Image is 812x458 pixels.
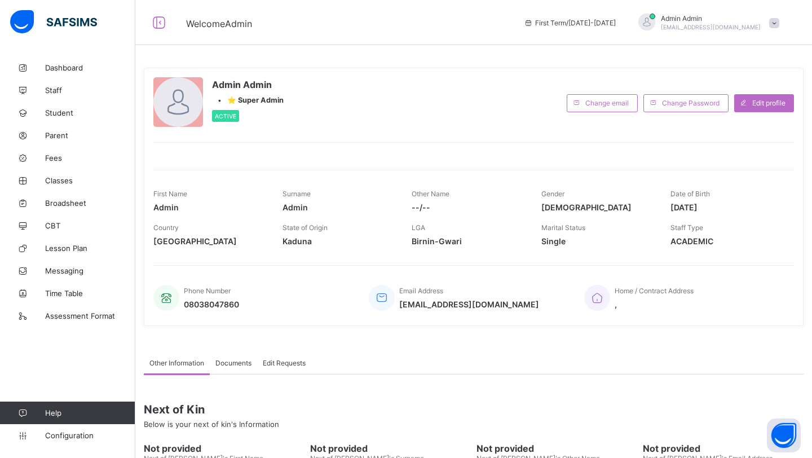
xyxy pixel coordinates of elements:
span: Change email [585,99,629,107]
span: Below is your next of kin's Information [144,420,279,429]
span: Admin Admin [212,79,284,90]
span: Date of Birth [670,190,710,198]
span: Not provided [144,443,304,454]
span: Country [153,223,179,232]
span: Birnin-Gwari [412,236,524,246]
span: Marital Status [541,223,585,232]
span: Student [45,108,135,117]
span: Single [541,236,654,246]
span: Lesson Plan [45,244,135,253]
span: [EMAIL_ADDRESS][DOMAIN_NAME] [399,300,539,309]
span: , [615,300,694,309]
span: Email Address [399,287,443,295]
span: [DEMOGRAPHIC_DATA] [541,202,654,212]
div: • [212,96,284,104]
span: Documents [215,359,251,367]
span: CBT [45,221,135,230]
span: Not provided [310,443,471,454]
span: Edit profile [752,99,785,107]
span: Staff [45,86,135,95]
span: Assessment Format [45,311,135,320]
span: Active [215,113,236,120]
span: Welcome Admin [186,18,252,29]
span: [DATE] [670,202,783,212]
span: Help [45,408,135,417]
span: Not provided [476,443,637,454]
span: Other Information [149,359,204,367]
span: First Name [153,190,187,198]
span: Home / Contract Address [615,287,694,295]
span: Messaging [45,266,135,275]
button: Open asap [767,419,801,452]
span: Admin [153,202,266,212]
span: [GEOGRAPHIC_DATA] [153,236,266,246]
span: Staff Type [670,223,703,232]
span: Next of Kin [144,403,804,416]
span: Admin [283,202,395,212]
span: Surname [283,190,311,198]
span: Kaduna [283,236,395,246]
span: State of Origin [283,223,328,232]
span: Parent [45,131,135,140]
span: Fees [45,153,135,162]
span: Classes [45,176,135,185]
div: AdminAdmin [627,14,785,32]
span: Dashboard [45,63,135,72]
span: --/-- [412,202,524,212]
span: Gender [541,190,564,198]
span: Broadsheet [45,199,135,208]
span: ⭐ Super Admin [227,96,284,104]
span: Other Name [412,190,449,198]
span: Time Table [45,289,135,298]
span: Phone Number [184,287,231,295]
span: session/term information [524,19,616,27]
img: safsims [10,10,97,34]
span: Admin Admin [661,14,761,23]
span: [EMAIL_ADDRESS][DOMAIN_NAME] [661,24,761,30]
span: ACADEMIC [670,236,783,246]
span: Change Password [662,99,720,107]
span: Configuration [45,431,135,440]
span: LGA [412,223,425,232]
span: 08038047860 [184,300,239,309]
span: Edit Requests [263,359,306,367]
span: Not provided [643,443,804,454]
